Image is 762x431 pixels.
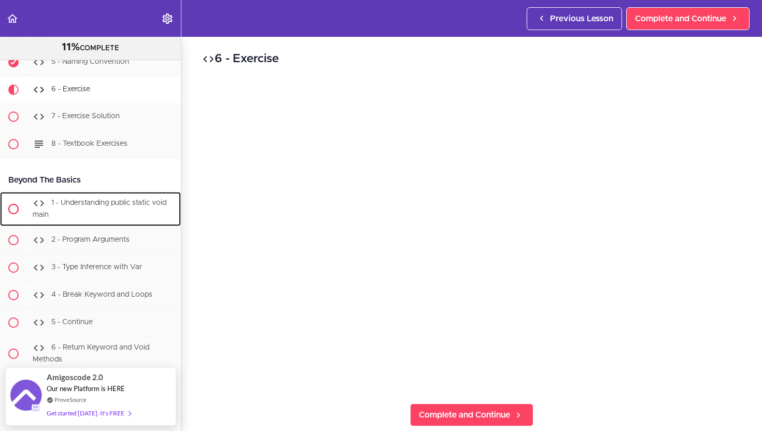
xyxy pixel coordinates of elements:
[33,344,149,363] span: 6 - Return Keyword and Void Methods
[51,113,120,120] span: 7 - Exercise Solution
[62,42,80,52] span: 11%
[6,12,19,25] svg: Back to course curriculum
[51,58,129,65] span: 5 - Naming Convention
[527,7,622,30] a: Previous Lesson
[51,86,90,93] span: 6 - Exercise
[161,12,174,25] svg: Settings Menu
[51,291,152,298] span: 4 - Break Keyword and Loops
[33,199,166,218] span: 1 - Understanding public static void main
[202,50,741,68] h2: 6 - Exercise
[635,12,726,25] span: Complete and Continue
[47,407,131,419] div: Get started [DATE]. It's FREE
[410,404,533,426] a: Complete and Continue
[550,12,613,25] span: Previous Lesson
[51,236,130,243] span: 2 - Program Arguments
[51,140,128,147] span: 8 - Textbook Exercises
[10,380,41,413] img: provesource social proof notification image
[51,318,93,326] span: 5 - Continue
[13,41,168,54] div: COMPLETE
[47,371,103,383] span: Amigoscode 2.0
[419,409,510,421] span: Complete and Continue
[47,384,125,393] span: Our new Platform is HERE
[54,395,87,404] a: ProveSource
[51,263,142,271] span: 3 - Type Inference with Var
[626,7,750,30] a: Complete and Continue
